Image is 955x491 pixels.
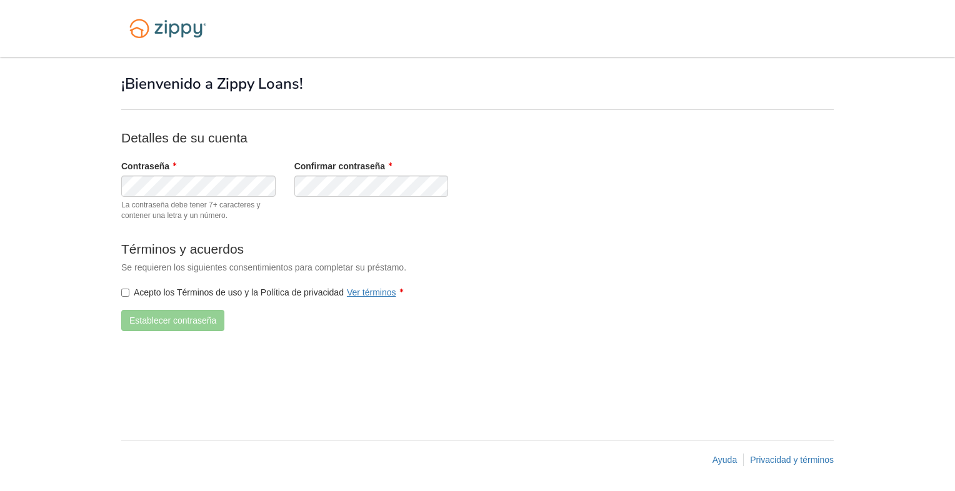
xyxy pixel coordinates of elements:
a: Privacidad y términos [750,455,834,465]
font: Confirmar contraseña [294,161,385,171]
p: Se requieren los siguientes consentimientos para completar su préstamo. [121,261,621,274]
img: Logotipo [121,12,214,44]
p: Detalles de su cuenta [121,129,621,147]
input: Verificar contraseña [294,176,449,197]
font: Acepto los Términos de uso y la Política de privacidad [134,287,396,297]
button: Establecer contraseña [121,310,224,331]
input: Acepto los Términos de uso y la Política de privacidadVer términos [121,289,129,297]
span: La contraseña debe tener 7+ caracteres y contener una letra y un número. [121,200,276,221]
a: Ayuda [712,455,737,465]
h1: ¡Bienvenido a Zippy Loans! [121,76,834,92]
a: Ver términos [347,287,396,297]
p: Términos y acuerdos [121,240,621,258]
font: Contraseña [121,161,169,171]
